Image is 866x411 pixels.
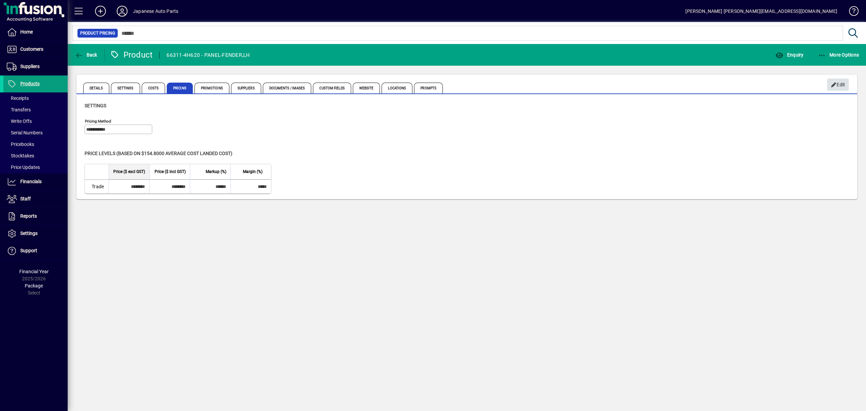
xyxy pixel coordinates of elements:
[414,83,443,93] span: Prompts
[3,58,68,75] a: Suppliers
[7,165,40,170] span: Price Updates
[3,150,68,161] a: Stocktakes
[68,49,105,61] app-page-header-button: Back
[111,83,140,93] span: Settings
[7,153,34,158] span: Stocktakes
[142,83,165,93] span: Costs
[774,49,805,61] button: Enquiry
[20,29,33,35] span: Home
[7,142,34,147] span: Pricebooks
[83,83,109,93] span: Details
[353,83,380,93] span: Website
[167,83,193,93] span: Pricing
[3,138,68,150] a: Pricebooks
[685,6,837,17] div: [PERSON_NAME] [PERSON_NAME][EMAIL_ADDRESS][DOMAIN_NAME]
[90,5,111,17] button: Add
[20,81,40,86] span: Products
[3,24,68,41] a: Home
[263,83,312,93] span: Documents / Images
[3,115,68,127] a: Write Offs
[20,64,40,69] span: Suppliers
[25,283,43,288] span: Package
[313,83,351,93] span: Custom Fields
[818,52,859,58] span: More Options
[3,41,68,58] a: Customers
[19,269,49,274] span: Financial Year
[85,119,111,124] mat-label: Pricing method
[243,168,263,175] span: Margin (%)
[3,225,68,242] a: Settings
[20,46,43,52] span: Customers
[3,208,68,225] a: Reports
[20,196,31,201] span: Staff
[382,83,412,93] span: Locations
[3,242,68,259] a: Support
[20,213,37,219] span: Reports
[110,49,153,60] div: Product
[85,179,109,193] td: Trade
[20,248,37,253] span: Support
[3,104,68,115] a: Transfers
[111,5,133,17] button: Profile
[844,1,858,23] a: Knowledge Base
[133,6,178,17] div: Japanese Auto Parts
[3,173,68,190] a: Financials
[3,161,68,173] a: Price Updates
[3,191,68,208] a: Staff
[155,168,186,175] span: Price ($ incl GST)
[85,103,106,108] span: Settings
[7,95,29,101] span: Receipts
[80,30,115,37] span: Product Pricing
[831,79,845,90] span: Edit
[85,151,232,156] span: Price levels (based on $154.8000 Average cost landed cost)
[231,83,261,93] span: Suppliers
[20,231,38,236] span: Settings
[3,127,68,138] a: Serial Numbers
[3,92,68,104] a: Receipts
[73,49,99,61] button: Back
[195,83,229,93] span: Promotions
[827,79,849,91] button: Edit
[206,168,226,175] span: Markup (%)
[775,52,803,58] span: Enquiry
[7,107,31,112] span: Transfers
[113,168,145,175] span: Price ($ excl GST)
[20,179,42,184] span: Financials
[7,130,43,135] span: Serial Numbers
[816,49,861,61] button: More Options
[7,118,32,124] span: Write Offs
[166,50,250,61] div: 66311-4H620 - PANEL-FENDER,LH
[75,52,97,58] span: Back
